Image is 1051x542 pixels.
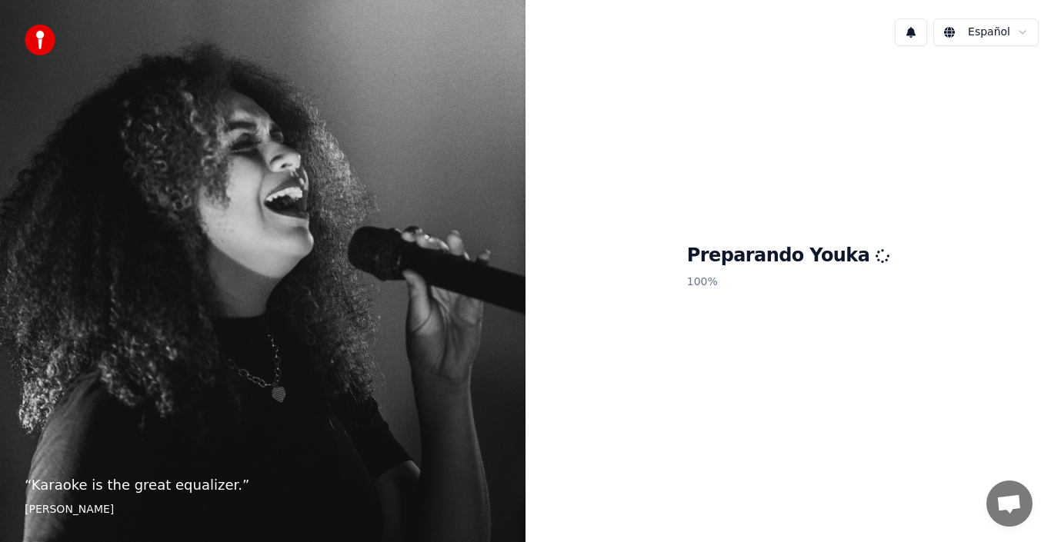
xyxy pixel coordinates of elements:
[25,474,501,496] p: “ Karaoke is the great equalizer. ”
[25,502,501,517] footer: [PERSON_NAME]
[986,480,1033,527] div: Chat abierto
[687,244,890,268] h1: Preparando Youka
[25,25,55,55] img: youka
[687,268,890,296] p: 100 %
